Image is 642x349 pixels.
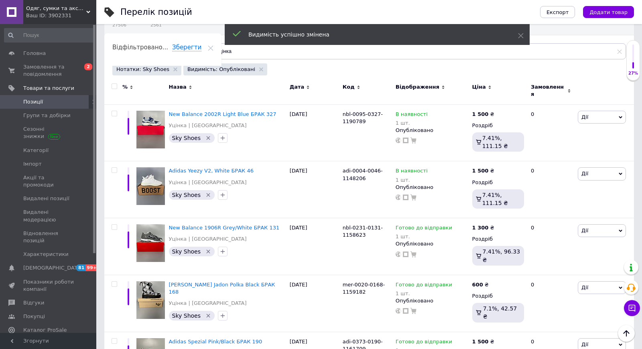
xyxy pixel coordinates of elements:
span: Видалені позиції [23,195,69,202]
div: Перелік позицій [120,8,192,16]
div: ₴ [472,281,489,288]
span: 7.41%, 96.33 ₴ [483,248,520,263]
input: Пошук [4,28,95,43]
span: Додати товар [589,9,628,15]
div: Опубліковано [396,127,468,134]
span: Експорт [547,9,569,15]
b: 1 300 [472,225,489,231]
a: Adidas Spezial Pink/Black БРАК 190 [169,339,262,345]
span: 81 [76,264,85,271]
svg: Видалити мітку [205,248,211,255]
div: 27% [627,71,640,76]
span: Дії [581,341,588,347]
span: Відображення [396,83,439,91]
span: 2561 [150,22,235,28]
div: ₴ [472,224,494,231]
span: Готово до відправки [396,339,452,347]
span: Sky Shoes [172,248,201,255]
button: Експорт [540,6,575,18]
b: 600 [472,282,483,288]
span: 99+ [85,264,99,271]
span: Показники роботи компанії [23,278,74,293]
div: Роздріб [472,179,524,186]
div: 1 шт. [396,120,428,126]
span: Відфільтровано... [112,44,168,51]
b: 1 500 [472,111,489,117]
span: Готово до відправки [396,225,452,233]
span: Характеристики [23,251,69,258]
span: Покупці [23,313,45,320]
span: nbl-0231-0131-1158623 [343,225,383,238]
span: Категорії [23,147,49,154]
span: Замовлення та повідомлення [23,63,74,78]
div: 1 шт. [396,233,452,239]
div: 0 [526,161,576,218]
span: Акції та промокоди [23,174,74,189]
span: 7.1%, 42.57 ₴ [483,305,517,320]
span: Назва [169,83,187,91]
b: 1 500 [472,168,489,174]
img: Adidas Yeezy V2, White БРАК 46 [136,167,165,205]
span: Видимість: Опубліковані [187,66,255,73]
div: ₴ [472,167,494,174]
div: 0 [526,104,576,161]
div: Видимість успішно змінена [248,30,498,39]
span: Позиції [23,98,43,106]
b: 1 500 [472,339,489,345]
a: Уцінка | [GEOGRAPHIC_DATA] [169,235,247,243]
span: Дії [581,284,588,290]
span: Sky Shoes [172,312,201,319]
span: [DEMOGRAPHIC_DATA] [23,264,83,272]
div: Роздріб [472,235,524,243]
div: Опубліковано [396,297,468,304]
span: Замовлення [531,83,565,98]
span: 2 [84,63,92,70]
span: adi-0004-0046-1148206 [343,168,383,181]
span: Sky Shoes [172,192,201,198]
span: Імпорт [23,160,42,168]
div: 1 шт. [396,177,428,183]
span: 7.41%, 111.15 ₴ [482,135,508,149]
img: Dr.Martens Jadon Polka Black БРАК 168 [136,281,165,319]
span: Sky Shoes [172,135,201,141]
span: Відновлення позицій [23,230,74,244]
img: New Balance 2002R Light Blue БРАК 327 [136,111,165,148]
span: В наявності [396,168,428,176]
a: New Balance 1906R Grey/White БРАК 131 [169,225,280,231]
svg: Видалити мітку [205,312,211,319]
a: New Balance 2002R Light Blue БРАК 327 [169,111,276,117]
span: В наявності [396,111,428,120]
span: Дії [581,227,588,233]
div: ₴ [472,111,494,118]
span: Готово до відправки [396,282,452,290]
div: [DATE] [288,104,341,161]
span: Групи та добірки [23,112,71,119]
span: Нотатки: Sky Shoes [116,66,169,73]
span: Код [343,83,355,91]
span: 27506 [112,22,126,28]
span: Сезонні знижки [23,126,74,140]
img: New Balance 1906R Grey/White БРАК 131 [136,224,165,262]
div: Роздріб [472,122,524,129]
div: [DATE] [288,161,341,218]
div: [DATE] [288,275,341,332]
span: nbl-0095-0327-1190789 [343,111,383,124]
a: [PERSON_NAME] Jadon Polka Black БРАК 168 [169,282,275,295]
div: [DATE] [288,218,341,275]
button: Наверх [618,325,635,342]
div: 0 [526,275,576,332]
button: Чат з покупцем [624,300,640,316]
span: Дії [581,114,588,120]
a: Уцінка | [GEOGRAPHIC_DATA] [169,179,247,186]
button: Додати товар [583,6,634,18]
div: 1 шт. [396,290,452,296]
a: Adidas Yeezy V2, White БРАК 46 [169,168,254,174]
svg: Видалити мітку [205,192,211,198]
div: Ваш ID: 3902331 [26,12,96,19]
svg: Видалити мітку [205,135,211,141]
a: Уцінка | [GEOGRAPHIC_DATA] [169,300,247,307]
